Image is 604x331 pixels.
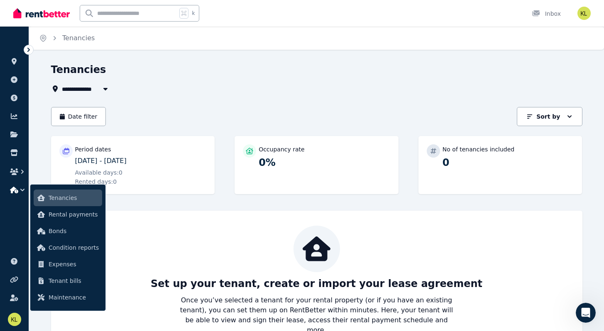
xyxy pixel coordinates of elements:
[259,145,305,153] p: Occupancy rate
[13,7,70,19] img: RentBetter
[34,273,102,289] a: Tenant bills
[100,140,123,148] div: • [DATE]
[34,256,102,273] a: Expenses
[259,156,390,169] p: 0%
[12,219,154,234] div: Rental Payments - How They Work
[9,124,157,155] div: Profile image for The RentBetter TeamDid that answer your question?The RentBetter Team•[DATE]
[37,140,98,148] div: The RentBetter Team
[18,275,37,281] span: Home
[8,313,21,326] img: Kellie Lewandowski
[17,59,149,87] p: Hi [PERSON_NAME] 👋
[192,10,195,17] span: k
[49,276,99,286] span: Tenant bills
[99,13,115,30] img: Profile image for Dan
[34,206,102,223] a: Rental payments
[49,193,99,203] span: Tenancies
[49,292,99,302] span: Maintenance
[17,175,139,184] div: We typically reply in under 30 minutes
[17,131,34,148] img: Profile image for The RentBetter Team
[17,203,67,212] span: Search for help
[17,167,139,175] div: Send us a message
[34,239,102,256] a: Condition reports
[443,156,574,169] p: 0
[577,7,591,20] img: Kellie Lewandowski
[17,238,139,246] div: How much does it cost?
[29,27,105,50] nav: Breadcrumb
[576,303,596,323] iframe: Intercom live chat
[75,156,207,166] p: [DATE] - [DATE]
[536,112,560,121] p: Sort by
[17,253,139,262] div: Lease Agreement
[37,132,128,139] span: Did that answer your question?
[12,234,154,250] div: How much does it cost?
[151,277,482,290] p: Set up your tenant, create or import your lease agreement
[51,107,106,126] button: Date filter
[51,63,106,76] h1: Tenancies
[34,190,102,206] a: Tenancies
[8,112,158,156] div: Recent messageProfile image for The RentBetter TeamDid that answer your question?The RentBetter T...
[49,226,99,236] span: Bonds
[443,145,514,153] p: No of tenancies included
[69,275,98,281] span: Messages
[17,222,139,231] div: Rental Payments - How They Work
[62,33,95,43] span: Tenancies
[49,243,99,253] span: Condition reports
[7,46,33,51] span: ORGANISE
[532,10,561,18] div: Inbox
[75,145,111,153] p: Period dates
[132,275,145,281] span: Help
[115,13,131,30] img: Profile image for Jodie
[12,250,154,265] div: Lease Agreement
[34,289,102,306] a: Maintenance
[34,223,102,239] a: Bonds
[17,87,149,101] p: How can we help?
[8,160,158,191] div: Send us a messageWe typically reply in under 30 minutes
[75,168,123,177] span: Available days: 0
[517,107,582,126] button: Sort by
[17,119,149,128] div: Recent message
[49,259,99,269] span: Expenses
[17,16,77,29] img: logo
[55,255,110,288] button: Messages
[75,178,117,186] span: Rented days: 0
[49,209,99,219] span: Rental payments
[130,13,147,30] img: Profile image for Rochelle
[111,255,166,288] button: Help
[12,199,154,216] button: Search for help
